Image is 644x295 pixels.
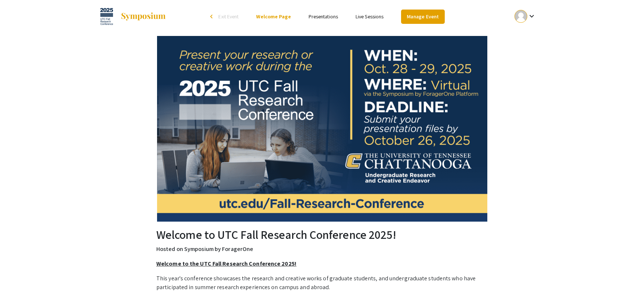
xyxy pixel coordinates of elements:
[156,274,488,292] p: This year's conference showcases the research and creative works of graduate students, and underg...
[356,13,383,20] a: Live Sessions
[100,7,113,26] img: UTC Fall Research Conference 2025
[507,8,544,25] button: Expand account dropdown
[256,13,291,20] a: Welcome Page
[527,12,536,21] mat-icon: Expand account dropdown
[218,13,239,20] span: Exit Event
[6,262,31,289] iframe: Chat
[157,36,487,222] img: UTC Fall Research Conference 2025
[309,13,338,20] a: Presentations
[156,245,488,254] p: Hosted on Symposium by ForagerOne
[401,10,444,24] a: Manage Event
[156,227,488,241] h2: Welcome to UTC Fall Research Conference 2025!
[156,260,296,267] u: Welcome to the UTC Fall Research Conference 2025!
[210,14,215,19] div: arrow_back_ios
[100,7,166,26] a: UTC Fall Research Conference 2025
[120,12,166,21] img: Symposium by ForagerOne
